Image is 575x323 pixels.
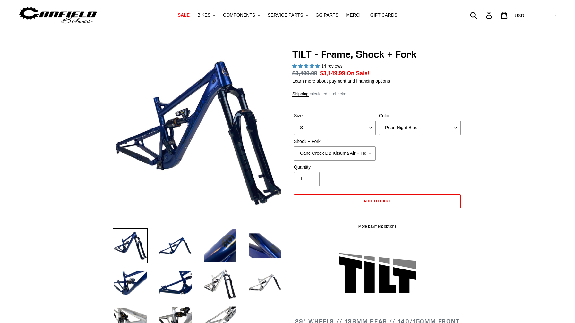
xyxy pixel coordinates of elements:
[313,11,342,20] a: GG PARTS
[294,138,376,145] label: Shock + Fork
[197,12,210,18] span: BIKES
[292,91,462,97] div: calculated at checkout.
[175,11,193,20] a: SALE
[292,79,390,84] a: Learn more about payment and financing options
[367,11,401,20] a: GIFT CARDS
[292,48,462,60] h1: TILT - Frame, Shock + Fork
[474,8,490,22] input: Search
[220,11,263,20] button: COMPONENTS
[316,12,339,18] span: GG PARTS
[18,5,98,25] img: Canfield Bikes
[292,63,321,69] span: 5.00 stars
[294,223,461,229] a: More payment options
[346,12,363,18] span: MERCH
[343,11,366,20] a: MERCH
[264,11,311,20] button: SERVICE PARTS
[194,11,219,20] button: BIKES
[247,228,283,263] img: Load image into Gallery viewer, TILT - Frame, Shock + Fork
[364,198,391,203] span: Add to cart
[113,265,148,301] img: Load image into Gallery viewer, TILT - Frame, Shock + Fork
[292,91,309,97] a: Shipping
[268,12,303,18] span: SERVICE PARTS
[320,70,345,77] span: $3,149.99
[294,164,376,170] label: Quantity
[158,265,193,301] img: Load image into Gallery viewer, TILT - Frame, Shock + Fork
[321,63,343,69] span: 14 reviews
[202,265,238,301] img: Load image into Gallery viewer, TILT - Frame, Shock + Fork
[202,228,238,263] img: Load image into Gallery viewer, TILT - Frame, Shock + Fork
[294,112,376,119] label: Size
[223,12,255,18] span: COMPONENTS
[113,228,148,263] img: Load image into Gallery viewer, TILT - Frame, Shock + Fork
[292,70,317,77] s: $3,499.99
[370,12,398,18] span: GIFT CARDS
[247,265,283,301] img: Load image into Gallery viewer, TILT - Frame, Shock + Fork
[178,12,190,18] span: SALE
[294,194,461,208] button: Add to cart
[158,228,193,263] img: Load image into Gallery viewer, TILT - Frame, Shock + Fork
[379,112,461,119] label: Color
[347,69,369,78] span: On Sale!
